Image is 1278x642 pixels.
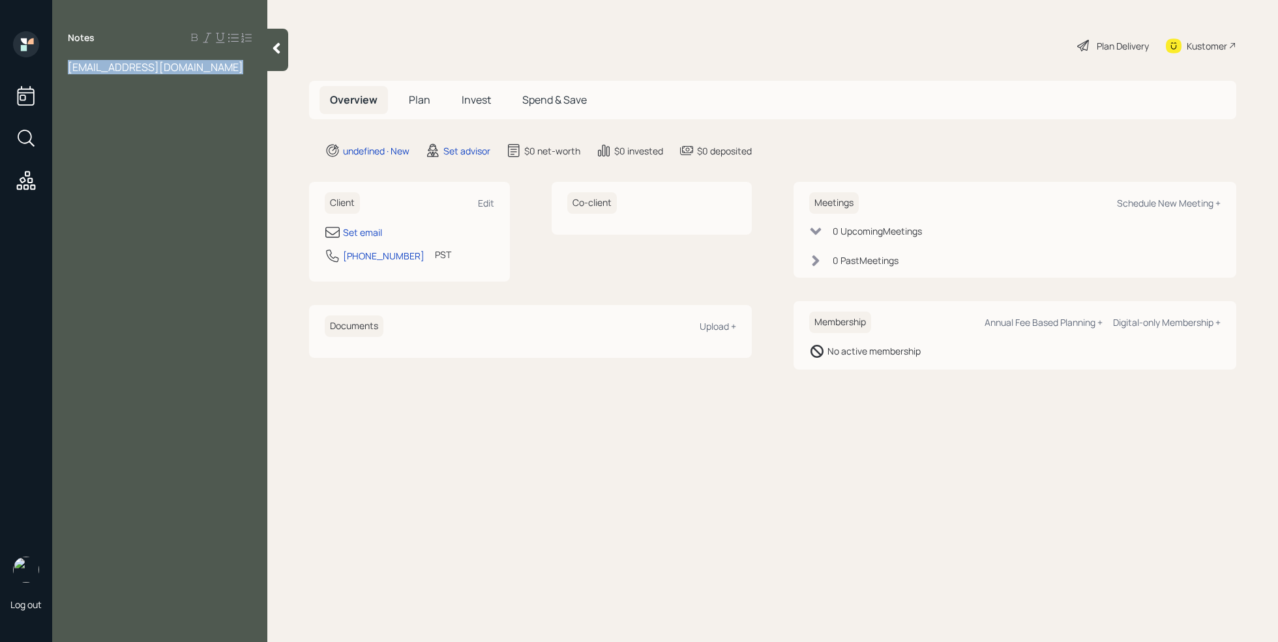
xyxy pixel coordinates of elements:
div: 0 Past Meeting s [833,254,899,267]
h6: Meetings [809,192,859,214]
div: Digital-only Membership + [1113,316,1221,328]
div: Edit [478,197,494,209]
div: [PHONE_NUMBER] [343,249,424,263]
div: No active membership [827,344,921,358]
h6: Documents [325,315,383,337]
div: Kustomer [1187,39,1227,53]
span: Invest [462,93,491,107]
div: Log out [10,598,42,611]
label: Notes [68,31,95,44]
div: Set advisor [443,144,490,158]
img: retirable_logo.png [13,557,39,583]
span: [EMAIL_ADDRESS][DOMAIN_NAME] [68,60,243,74]
span: Plan [409,93,430,107]
div: undefined · New [343,144,409,158]
div: $0 net-worth [524,144,580,158]
span: Overview [330,93,378,107]
div: $0 invested [614,144,663,158]
span: Spend & Save [522,93,587,107]
div: 0 Upcoming Meeting s [833,224,922,238]
div: Set email [343,226,382,239]
div: Annual Fee Based Planning + [985,316,1103,328]
div: Upload + [700,320,736,332]
h6: Membership [809,312,871,333]
div: Plan Delivery [1097,39,1149,53]
div: Schedule New Meeting + [1117,197,1221,209]
div: $0 deposited [697,144,752,158]
h6: Client [325,192,360,214]
div: PST [435,248,451,261]
h6: Co-client [567,192,617,214]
